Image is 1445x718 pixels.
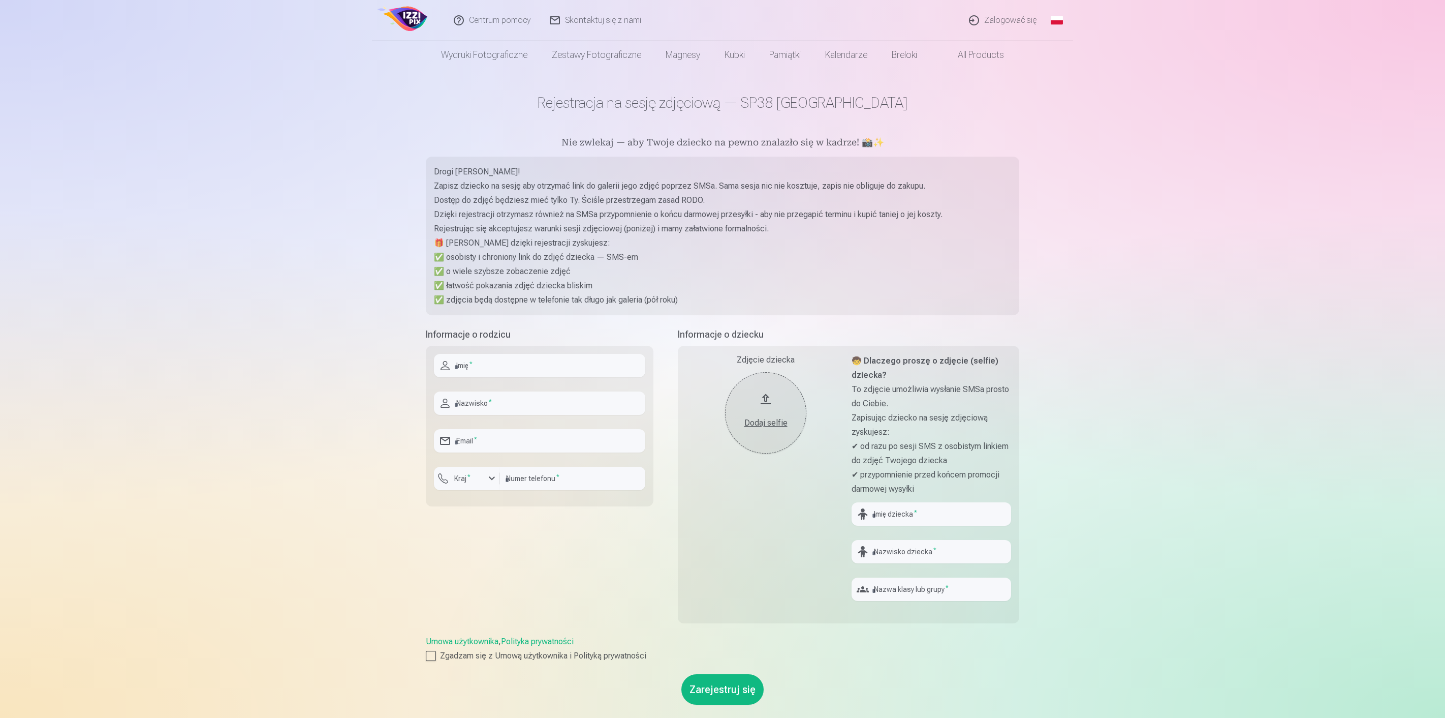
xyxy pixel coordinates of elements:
label: Kraj [450,473,475,484]
a: Breloki [879,41,929,69]
h1: Rejestracja na sesję zdjęciową — SP38 [GEOGRAPHIC_DATA] [426,94,1019,112]
a: Pamiątki [757,41,813,69]
p: Dzięki rejestracji otrzymasz również na SMSa przypomnienie o końcu darmowej przesyłki - aby nie p... [434,207,1011,222]
p: Drogi [PERSON_NAME]! [434,165,1011,179]
p: Zapisz dziecko na sesję aby otrzymać link do galerii jego zdjęć poprzez SMSa. Sama sesja nic nie ... [434,179,1011,193]
strong: 🧒 Dlaczego proszę o zdjęcie (selfie) dziecka? [852,356,998,380]
p: ✅ zdjęcia będą dostępne w telefonie tak długo jak galeria (pół roku) [434,293,1011,307]
button: Kraj* [434,467,500,490]
p: Rejestrując się akceptujesz warunki sesji zdjęciowej (poniżej) i mamy załatwione formalności. [434,222,1011,236]
div: Zdjęcie dziecka [686,354,845,366]
h5: Nie zwlekaj — aby Twoje dziecko na pewno znalazło się w kadrze! 📸✨ [426,136,1019,151]
p: ✔ przypomnienie przed końcem promocji darmowej wysyłki [852,468,1011,496]
p: Dostęp do zdjęć będziesz mieć tylko Ty. Ściśle przestrzegam zasad RODO. [434,193,1011,207]
h5: Informacje o dziecku [678,327,1019,342]
a: Kalendarze [813,41,879,69]
a: All products [929,41,1016,69]
a: Kubki [712,41,757,69]
button: Dodaj selfie [725,372,806,454]
p: To zdjęcie umożliwia wysłanie SMSa prosto do Ciebie. [852,382,1011,411]
p: Zapisując dziecko na sesję zdjęciową zyskujesz: [852,411,1011,439]
a: Polityka prywatności [501,637,574,646]
p: ✅ o wiele szybsze zobaczenie zdjęć [434,264,1011,279]
a: Umowa użytkownika [426,637,498,646]
p: ✅ osobisty i chroniony link do zdjęć dziecka — SMS-em [434,250,1011,264]
div: Dodaj selfie [735,417,796,429]
h5: Informacje o rodzicu [426,327,653,342]
img: /p1 [376,4,430,37]
a: Zestawy fotograficzne [540,41,653,69]
p: ✅ łatwość pokazania zdjęć dziecka bliskim [434,279,1011,293]
label: Zgadzam się z Umową użytkownika i Polityką prywatności [426,650,1019,662]
a: Wydruki fotograficzne [429,41,540,69]
a: Magnesy [653,41,712,69]
button: Zarejestruj się [681,674,764,705]
p: ✔ od razu po sesji SMS z osobistym linkiem do zdjęć Twojego dziecka [852,439,1011,468]
div: , [426,636,1019,662]
p: 🎁 [PERSON_NAME] dzięki rejestracji zyskujesz: [434,236,1011,250]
